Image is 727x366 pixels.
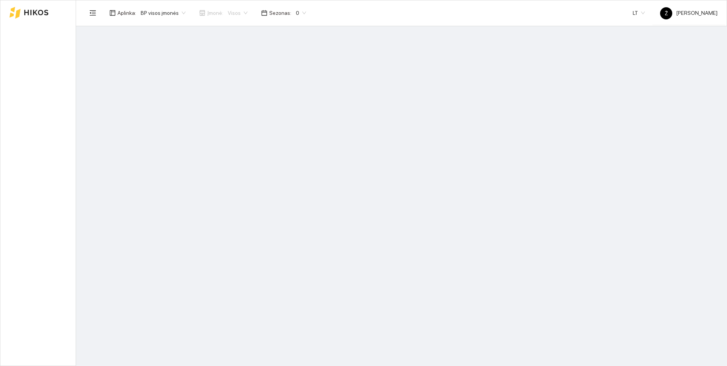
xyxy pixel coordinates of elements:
[261,10,267,16] span: calendar
[141,7,186,19] span: BP visos įmonės
[665,7,668,19] span: Ž
[269,9,291,17] span: Sezonas :
[228,7,248,19] span: Visos
[633,7,645,19] span: LT
[207,9,223,17] span: Įmonė :
[110,10,116,16] span: layout
[89,10,96,16] span: menu-fold
[199,10,205,16] span: shop
[296,7,306,19] span: 0
[117,9,136,17] span: Aplinka :
[85,5,100,21] button: menu-fold
[660,10,717,16] span: [PERSON_NAME]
